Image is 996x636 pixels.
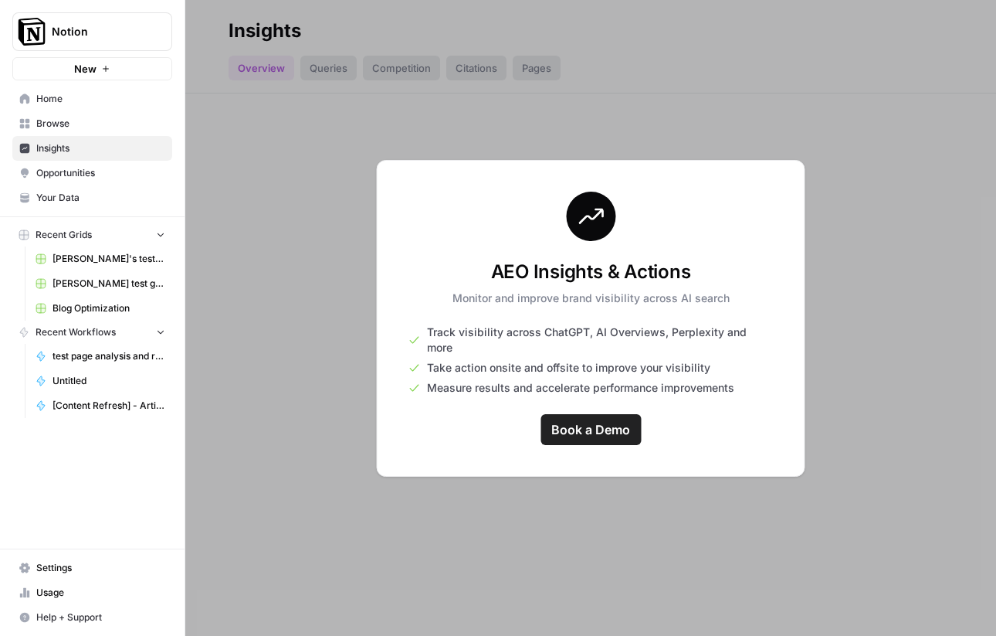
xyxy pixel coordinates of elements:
[12,185,172,210] a: Your Data
[53,277,165,291] span: [PERSON_NAME] test grid
[53,252,165,266] span: [PERSON_NAME]'s test Grid
[12,556,172,580] a: Settings
[29,247,172,271] a: [PERSON_NAME]'s test Grid
[36,166,165,180] span: Opportunities
[53,374,165,388] span: Untitled
[540,414,641,445] a: Book a Demo
[12,111,172,136] a: Browse
[29,344,172,369] a: test page analysis and recommendations
[12,136,172,161] a: Insights
[12,161,172,185] a: Opportunities
[74,61,97,77] span: New
[53,301,165,315] span: Blog Optimization
[29,296,172,321] a: Blog Optimization
[551,420,630,439] span: Book a Demo
[52,24,145,39] span: Notion
[29,393,172,418] a: [Content Refresh] - Articles
[53,399,165,413] span: [Content Refresh] - Articles
[36,191,165,205] span: Your Data
[12,580,172,605] a: Usage
[12,12,172,51] button: Workspace: Notion
[12,321,172,344] button: Recent Workflows
[36,117,165,131] span: Browse
[12,605,172,630] button: Help + Support
[12,87,172,111] a: Home
[29,271,172,296] a: [PERSON_NAME] test grid
[452,260,730,284] h3: AEO Insights & Actions
[12,57,172,80] button: New
[36,92,165,106] span: Home
[36,325,116,339] span: Recent Workflows
[36,141,165,155] span: Insights
[36,610,165,624] span: Help + Support
[452,291,730,306] p: Monitor and improve brand visibility across AI search
[427,360,710,376] span: Take action onsite and offsite to improve your visibility
[36,586,165,600] span: Usage
[427,380,734,396] span: Measure results and accelerate performance improvements
[18,18,46,46] img: Notion Logo
[53,349,165,363] span: test page analysis and recommendations
[29,369,172,393] a: Untitled
[427,325,774,355] span: Track visibility across ChatGPT, AI Overviews, Perplexity and more
[36,561,165,575] span: Settings
[12,223,172,247] button: Recent Grids
[36,228,92,242] span: Recent Grids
